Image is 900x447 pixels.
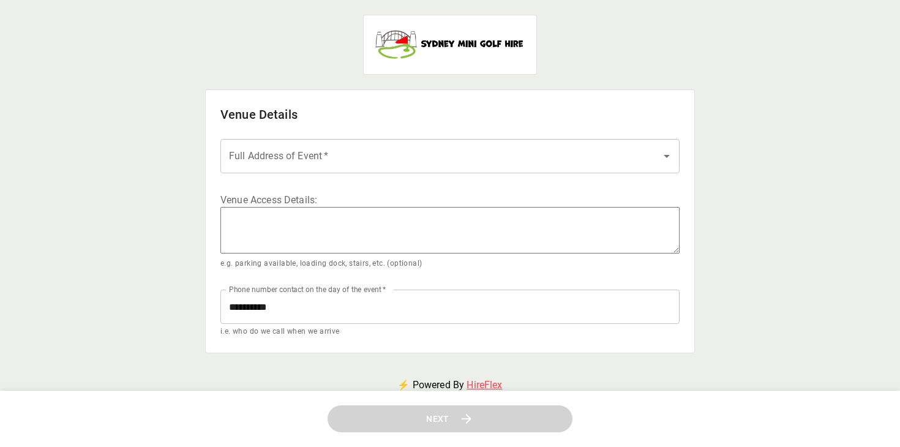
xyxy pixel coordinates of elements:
[426,411,449,427] span: Next
[467,379,502,391] a: HireFlex
[229,284,386,295] label: Phone number contact on the day of the event
[383,363,517,407] p: ⚡ Powered By
[373,25,527,62] img: undefined logo
[220,193,680,207] label: Venue Access Details :
[328,405,572,433] button: Next
[220,326,680,338] p: i.e. who do we call when we arrive
[658,148,675,165] button: Open
[220,105,680,124] h2: Venue Details
[220,258,680,270] p: e.g. parking available, loading dock, stairs, etc. (optional)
